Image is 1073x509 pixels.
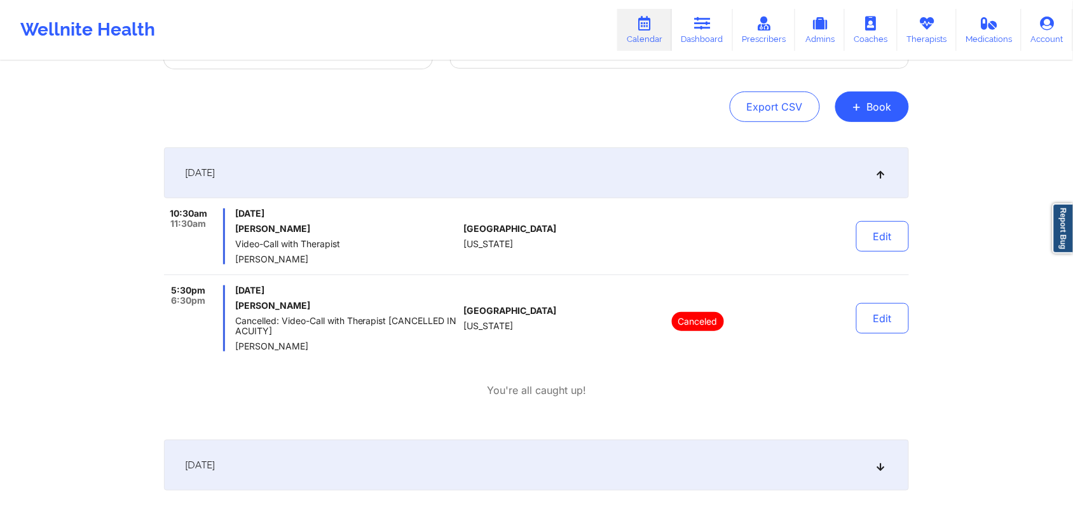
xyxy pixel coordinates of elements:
[795,9,845,51] a: Admins
[171,295,205,306] span: 6:30pm
[171,285,205,295] span: 5:30pm
[856,221,909,252] button: Edit
[235,285,458,295] span: [DATE]
[835,92,909,122] button: +Book
[852,103,862,110] span: +
[235,208,458,219] span: [DATE]
[463,239,513,249] span: [US_STATE]
[617,9,672,51] a: Calendar
[170,208,207,219] span: 10:30am
[463,306,556,316] span: [GEOGRAPHIC_DATA]
[170,219,206,229] span: 11:30am
[235,254,458,264] span: [PERSON_NAME]
[235,224,458,234] h6: [PERSON_NAME]
[463,321,513,331] span: [US_STATE]
[856,303,909,334] button: Edit
[185,166,215,179] span: [DATE]
[463,224,556,234] span: [GEOGRAPHIC_DATA]
[1053,203,1073,254] a: Report Bug
[487,383,586,398] p: You're all caught up!
[672,312,724,331] p: Canceled
[672,9,733,51] a: Dashboard
[733,9,796,51] a: Prescribers
[898,9,957,51] a: Therapists
[235,301,458,311] h6: [PERSON_NAME]
[235,316,458,336] span: Cancelled: Video-Call with Therapist [CANCELLED IN ACUITY]
[235,341,458,351] span: [PERSON_NAME]
[185,459,215,472] span: [DATE]
[730,92,820,122] button: Export CSV
[957,9,1022,51] a: Medications
[235,239,458,249] span: Video-Call with Therapist
[1022,9,1073,51] a: Account
[845,9,898,51] a: Coaches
